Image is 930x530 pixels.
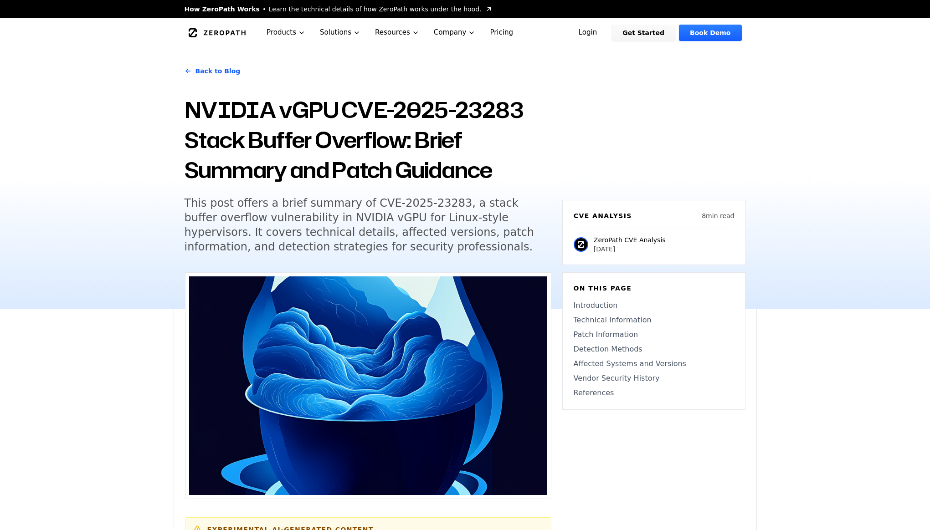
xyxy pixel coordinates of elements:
span: How ZeroPath Works [185,5,260,14]
a: Pricing [483,18,520,47]
p: 8 min read [702,211,734,220]
a: Back to Blog [185,58,241,84]
img: NVIDIA vGPU CVE-2025-23283 Stack Buffer Overflow: Brief Summary and Patch Guidance [189,276,547,495]
button: Resources [368,18,426,47]
h6: On this page [574,284,734,293]
a: Login [568,25,608,41]
nav: Global [174,18,757,47]
button: Products [259,18,313,47]
a: How ZeroPath WorksLearn the technical details of how ZeroPath works under the hood. [185,5,493,14]
p: [DATE] [594,245,666,254]
a: Detection Methods [574,344,734,355]
a: Introduction [574,300,734,311]
button: Solutions [313,18,368,47]
a: Book Demo [679,25,741,41]
a: Vendor Security History [574,373,734,384]
h6: CVE Analysis [574,211,632,220]
a: References [574,387,734,398]
img: ZeroPath CVE Analysis [574,237,588,252]
a: Get Started [611,25,675,41]
p: ZeroPath CVE Analysis [594,235,666,245]
h5: This post offers a brief summary of CVE-2025-23283, a stack buffer overflow vulnerability in NVID... [185,196,534,254]
h1: NVIDIA vGPU CVE-2025-23283 Stack Buffer Overflow: Brief Summary and Patch Guidance [185,95,551,185]
a: Technical Information [574,315,734,326]
span: Learn the technical details of how ZeroPath works under the hood. [269,5,482,14]
button: Company [426,18,483,47]
a: Affected Systems and Versions [574,358,734,369]
a: Patch Information [574,329,734,340]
